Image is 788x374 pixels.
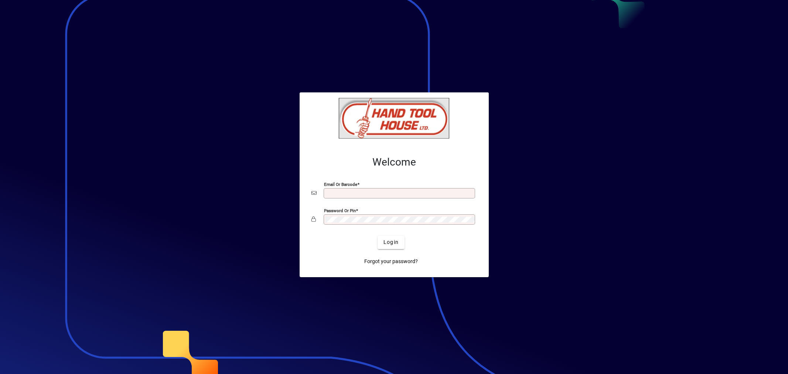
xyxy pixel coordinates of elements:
mat-label: Email or Barcode [324,181,357,187]
mat-label: Password or Pin [324,208,356,213]
span: Login [383,238,399,246]
button: Login [378,236,405,249]
h2: Welcome [311,156,477,169]
span: Forgot your password? [364,258,418,265]
a: Forgot your password? [361,255,421,268]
